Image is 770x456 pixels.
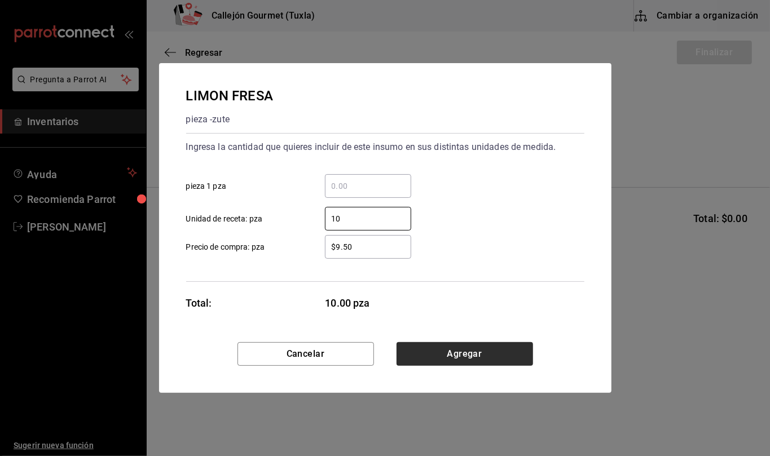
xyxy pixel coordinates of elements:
[186,213,263,225] span: Unidad de receta: pza
[186,86,273,106] div: LIMON FRESA
[397,342,533,366] button: Agregar
[325,295,412,311] span: 10.00 pza
[325,240,411,254] input: Precio de compra: pza
[237,342,374,366] button: Cancelar
[186,180,226,192] span: pieza 1 pza
[325,179,411,193] input: pieza 1 pza
[186,295,212,311] div: Total:
[186,110,273,129] div: pieza - zute
[325,212,411,225] input: Unidad de receta: pza
[186,138,584,156] div: Ingresa la cantidad que quieres incluir de este insumo en sus distintas unidades de medida.
[186,241,265,253] span: Precio de compra: pza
